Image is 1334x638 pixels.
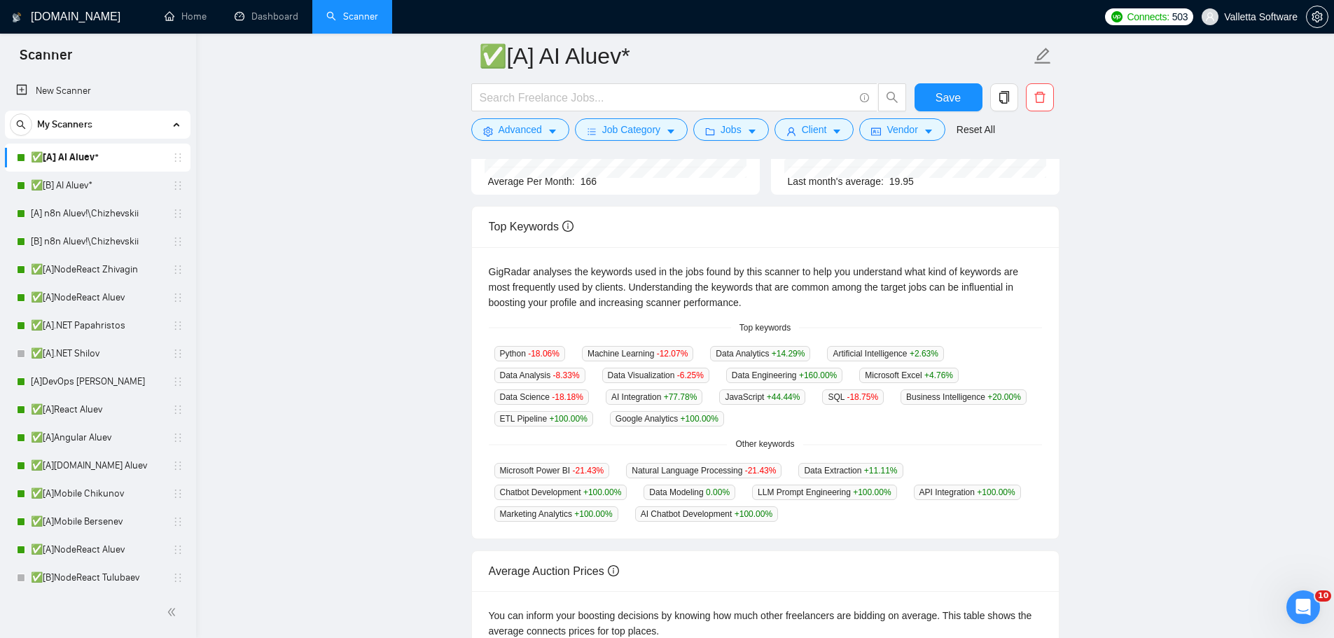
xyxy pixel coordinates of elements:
[489,551,1042,591] div: Average Auction Prices
[11,120,32,130] span: search
[1172,9,1188,25] span: 503
[172,488,183,499] span: holder
[871,126,881,137] span: idcard
[553,370,580,380] span: -8.33 %
[172,404,183,415] span: holder
[489,207,1042,247] div: Top Keywords
[681,414,718,424] span: +100.00 %
[528,349,560,359] span: -18.06 %
[499,122,542,137] span: Advanced
[936,89,961,106] span: Save
[990,83,1018,111] button: copy
[606,389,702,405] span: AI Integration
[664,392,697,402] span: +77.78 %
[924,370,953,380] span: +4.76 %
[799,370,837,380] span: +160.00 %
[731,321,799,335] span: Top keywords
[1286,590,1320,624] iframe: Intercom live chat
[172,348,183,359] span: holder
[31,228,164,256] a: [B] n8n Aluev!\Chizhevskii
[635,506,778,522] span: AI Chatbot Development
[847,392,878,402] span: -18.75 %
[798,463,903,478] span: Data Extraction
[494,346,565,361] span: Python
[548,126,557,137] span: caret-down
[610,411,724,427] span: Google Analytics
[726,368,842,383] span: Data Engineering
[494,463,610,478] span: Microsoft Power BI
[480,89,854,106] input: Search Freelance Jobs...
[1315,590,1331,602] span: 10
[31,312,164,340] a: ✅[A].NET Papahristos
[172,236,183,247] span: holder
[666,126,676,137] span: caret-down
[1027,91,1053,104] span: delete
[747,126,757,137] span: caret-down
[494,368,585,383] span: Data Analysis
[864,466,898,476] span: +11.11 %
[471,118,569,141] button: settingAdvancedcaret-down
[494,485,627,500] span: Chatbot Development
[31,536,164,564] a: ✅[A]NodeReact Aluev
[957,122,995,137] a: Reset All
[719,389,805,405] span: JavaScript
[587,126,597,137] span: bars
[626,463,781,478] span: Natural Language Processing
[494,506,618,522] span: Marketing Analytics
[827,346,943,361] span: Artificial Intelligence
[901,389,1027,405] span: Business Intelligence
[1307,11,1328,22] span: setting
[562,221,574,232] span: info-circle
[172,544,183,555] span: holder
[887,122,917,137] span: Vendor
[788,176,884,187] span: Last month's average:
[889,176,914,187] span: 19.95
[879,91,905,104] span: search
[172,152,183,163] span: holder
[910,349,938,359] span: +2.63 %
[31,368,164,396] a: [A]DevOps [PERSON_NAME]
[16,77,179,105] a: New Scanner
[1205,12,1215,22] span: user
[31,200,164,228] a: [A] n8n Aluev!\Chizhevskii
[483,126,493,137] span: setting
[235,11,298,22] a: dashboardDashboard
[735,509,772,519] span: +100.00 %
[167,605,181,619] span: double-left
[693,118,769,141] button: folderJobscaret-down
[31,256,164,284] a: ✅[A]NodeReact Zhivagin
[1306,6,1328,28] button: setting
[488,176,575,187] span: Average Per Month:
[802,122,827,137] span: Client
[581,176,597,187] span: 166
[602,368,709,383] span: Data Visualization
[859,118,945,141] button: idcardVendorcaret-down
[552,392,583,402] span: -18.18 %
[172,292,183,303] span: holder
[677,370,704,380] span: -6.25 %
[987,392,1021,402] span: +20.00 %
[575,118,688,141] button: barsJob Categorycaret-down
[31,424,164,452] a: ✅[A]Angular Aluev
[860,93,869,102] span: info-circle
[172,572,183,583] span: holder
[705,126,715,137] span: folder
[832,126,842,137] span: caret-down
[31,396,164,424] a: ✅[A]React Aluev
[31,508,164,536] a: ✅[A]Mobile Bersenev
[1026,83,1054,111] button: delete
[608,565,619,576] span: info-circle
[31,144,164,172] a: ✅[A] AI Aluev*
[172,376,183,387] span: holder
[5,77,190,105] li: New Scanner
[644,485,735,500] span: Data Modeling
[31,452,164,480] a: ✅[A][DOMAIN_NAME] Aluev
[8,45,83,74] span: Scanner
[172,432,183,443] span: holder
[727,438,803,451] span: Other keywords
[721,122,742,137] span: Jobs
[172,208,183,219] span: holder
[12,6,22,29] img: logo
[172,516,183,527] span: holder
[573,466,604,476] span: -21.43 %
